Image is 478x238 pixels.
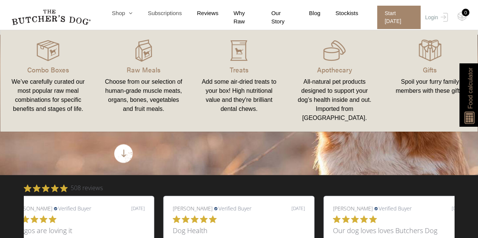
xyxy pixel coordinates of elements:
[96,38,192,124] a: Raw Meals Choose from our selection of human-grade muscle meats, organs, bones, vegetables and fr...
[370,6,423,29] a: Start [DATE]
[457,11,467,21] img: TBD_Cart-Empty.png
[382,38,478,124] a: Gifts Spoil your furry family members with these gifts.
[291,205,305,212] div: [DATE]
[97,9,133,18] a: Shop
[256,9,294,26] a: Our Story
[320,9,358,18] a: Stockists
[391,64,469,75] p: Gifts
[200,64,278,75] p: Treats
[218,205,251,212] span: Verified Buyer
[333,205,373,212] span: [PERSON_NAME]
[423,6,448,29] a: Login
[173,205,212,212] span: [PERSON_NAME]
[296,77,373,123] div: All-natural pet products designed to support your dog’s health inside and out. Imported from [GEO...
[452,205,465,212] div: [DATE]
[191,38,287,124] a: Treats Add some air-dried treats to your box! High nutritional value and they're brilliant dental...
[131,205,145,212] div: [DATE]
[218,9,256,26] a: Why Raw
[12,226,145,235] h3: doggos are loving it
[466,68,475,109] span: Food calculator
[333,215,377,223] div: 5 out of 5 stars
[9,77,87,114] div: We’ve carefully curated our most popular raw meal combinations for specific benefits and stages o...
[173,226,305,235] h3: Dog Health
[200,77,278,114] div: Add some air-dried treats to your box! High nutritional value and they're brilliant dental chews.
[182,9,218,18] a: Reviews
[71,183,103,193] span: 508 reviews
[105,64,183,75] p: Raw Meals
[377,6,421,29] span: Start [DATE]
[296,64,373,75] p: Apothecary
[333,226,465,235] h3: Our dog loves loves Butchers Dog
[0,38,96,124] a: Combo Boxes We’ve carefully curated our most popular raw meal combinations for specific benefits ...
[105,77,183,114] div: Choose from our selection of human-grade muscle meats, organs, bones, vegetables and fruit meals.
[173,215,217,223] div: 5 out of 5 stars
[9,64,87,75] p: Combo Boxes
[24,184,68,192] div: 4.874016 out of 5 stars
[12,215,56,223] div: 5 out of 5 stars
[462,9,469,16] div: 0
[294,9,320,18] a: Blog
[133,9,182,18] a: Subscriptions
[12,205,52,212] span: [PERSON_NAME]
[391,77,469,95] div: Spoil your furry family members with these gifts.
[58,205,91,212] span: Verified Buyer
[379,205,411,212] span: Verified Buyer
[287,38,382,124] a: Apothecary All-natural pet products designed to support your dog’s health inside and out. Importe...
